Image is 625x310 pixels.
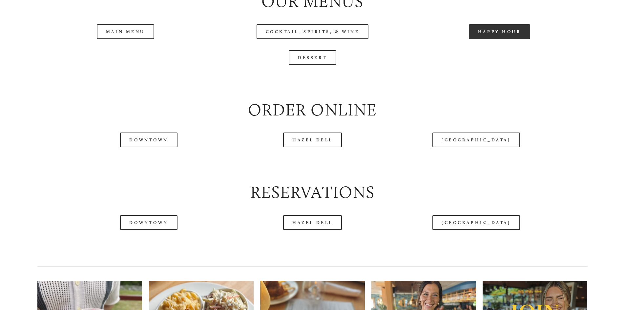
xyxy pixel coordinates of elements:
[283,215,342,230] a: Hazel Dell
[37,98,587,122] h2: Order Online
[283,133,342,147] a: Hazel Dell
[432,215,520,230] a: [GEOGRAPHIC_DATA]
[120,215,177,230] a: Downtown
[37,181,587,204] h2: Reservations
[432,133,520,147] a: [GEOGRAPHIC_DATA]
[289,50,336,65] a: Dessert
[120,133,177,147] a: Downtown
